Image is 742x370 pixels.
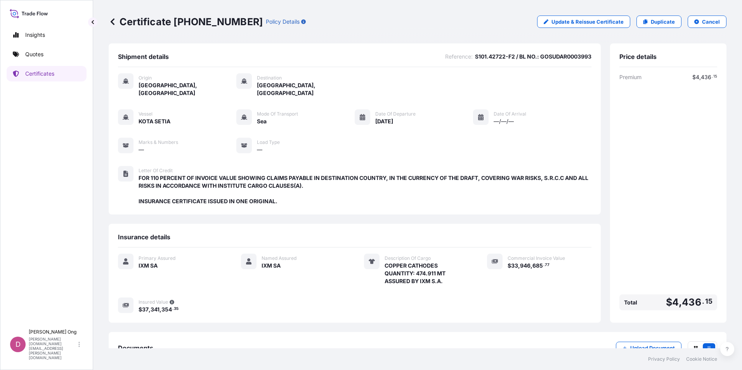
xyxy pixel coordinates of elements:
[532,263,543,268] span: 685
[139,111,153,117] span: Vessel
[25,50,43,58] p: Quotes
[630,344,675,352] p: Upload Document
[29,337,77,360] p: [PERSON_NAME][DOMAIN_NAME][EMAIL_ADDRESS][PERSON_NAME][DOMAIN_NAME]
[511,263,518,268] span: 33
[672,297,679,307] span: 4
[174,308,179,310] span: 35
[142,307,149,312] span: 37
[139,139,178,145] span: Marks & Numbers
[692,74,696,80] span: $
[172,308,173,310] span: .
[7,66,87,81] a: Certificates
[537,16,630,28] a: Update & Reissue Certificate
[530,263,532,268] span: ,
[25,70,54,78] p: Certificates
[686,356,717,362] a: Cookie Notice
[375,118,393,125] span: [DATE]
[699,74,701,80] span: ,
[25,31,45,39] p: Insights
[139,168,173,174] span: Letter of Credit
[118,233,170,241] span: Insurance details
[624,299,637,306] span: Total
[29,329,77,335] p: [PERSON_NAME] Ong
[543,264,544,266] span: .
[257,118,267,125] span: Sea
[494,111,526,117] span: Date of Arrival
[16,341,21,348] span: D
[705,299,713,304] span: 15
[696,74,699,80] span: 4
[679,297,682,307] span: ,
[385,262,446,285] span: COPPER CATHODES QUANTITY: 474.911 MT ASSURED BY IXM S.A.
[139,75,152,81] span: Origin
[702,18,720,26] p: Cancel
[151,307,159,312] span: 341
[616,342,681,354] button: Upload Document
[262,262,281,270] span: IXM SA
[385,255,431,261] span: Description Of Cargo
[713,75,717,78] span: 15
[118,344,153,352] span: Documents
[648,356,680,362] a: Privacy Policy
[139,307,142,312] span: $
[149,307,151,312] span: ,
[139,81,236,97] span: [GEOGRAPHIC_DATA], [GEOGRAPHIC_DATA]
[7,47,87,62] a: Quotes
[520,263,530,268] span: 946
[494,118,514,125] span: —/—/—
[508,263,511,268] span: $
[159,307,161,312] span: ,
[651,18,675,26] p: Duplicate
[109,16,263,28] p: Certificate [PHONE_NUMBER]
[139,118,170,125] span: KOTA SETIA
[266,18,300,26] p: Policy Details
[551,18,624,26] p: Update & Reissue Certificate
[712,75,713,78] span: .
[375,111,416,117] span: Date of Departure
[257,111,298,117] span: Mode of Transport
[702,299,704,304] span: .
[257,81,355,97] span: [GEOGRAPHIC_DATA], [GEOGRAPHIC_DATA]
[682,297,701,307] span: 436
[475,53,591,61] span: S101.42722-F2 / BL NO.: GOSUDAR0003993
[545,264,550,266] span: 77
[257,146,262,154] span: —
[139,262,158,270] span: IXM SA
[701,74,711,80] span: 436
[619,73,641,81] span: Premium
[508,255,565,261] span: Commercial Invoice Value
[445,53,473,61] span: Reference :
[688,16,726,28] button: Cancel
[161,307,172,312] span: 354
[518,263,520,268] span: ,
[262,255,296,261] span: Named Assured
[666,297,672,307] span: $
[118,53,169,61] span: Shipment details
[7,27,87,43] a: Insights
[139,146,144,154] span: —
[139,174,591,205] span: FOR 110 PERCENT OF INVOICE VALUE SHOWING CLAIMS PAYABLE IN DESTINATION COUNTRY, IN THE CURRENCY O...
[619,53,657,61] span: Price details
[257,139,280,145] span: Load Type
[636,16,681,28] a: Duplicate
[139,299,168,305] span: Insured Value
[139,255,175,261] span: Primary Assured
[257,75,282,81] span: Destination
